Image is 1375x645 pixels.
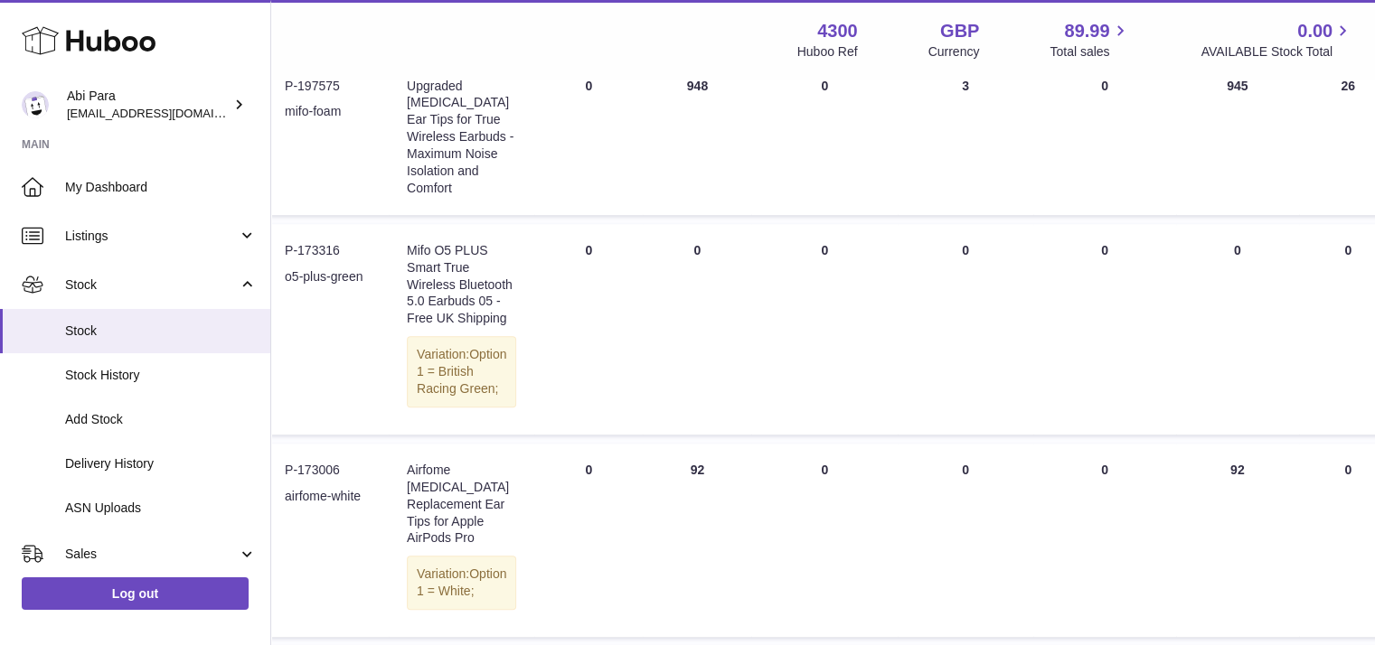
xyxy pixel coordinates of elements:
span: Option 1 = British Racing Green; [417,347,506,396]
td: 0 [534,60,643,215]
span: 89.99 [1064,19,1109,43]
td: 92 [1176,444,1299,637]
span: Total sales [1050,43,1130,61]
td: 0 [751,60,898,215]
span: My Dashboard [65,179,257,196]
div: Huboo Ref [797,43,858,61]
td: 0 [898,224,1033,435]
a: 0.00 AVAILABLE Stock Total [1201,19,1353,61]
td: 0 [898,444,1033,637]
span: Sales [65,546,238,563]
dd: P-173316 [285,242,371,259]
span: Stock [65,276,238,294]
span: Stock History [65,367,257,384]
a: 89.99 Total sales [1050,19,1130,61]
td: 945 [1176,60,1299,215]
div: Upgraded [MEDICAL_DATA] Ear Tips for True Wireless Earbuds - Maximum Noise Isolation and Comfort [407,78,516,197]
td: 0 [534,444,643,637]
span: 0 [1101,243,1108,257]
td: 0 [1176,224,1299,435]
span: Delivery History [65,455,257,472]
td: 0 [534,224,643,435]
dd: P-173006 [285,462,371,479]
span: 0 [1101,463,1108,477]
div: Abi Para [67,88,230,122]
span: ASN Uploads [65,500,257,517]
div: Airfome [MEDICAL_DATA] Replacement Ear Tips for Apple AirPods Pro [407,462,516,547]
span: Listings [65,228,238,245]
dd: mifo-foam [285,103,371,137]
span: AVAILABLE Stock Total [1201,43,1353,61]
a: Log out [22,577,249,610]
div: Mifo O5 PLUS Smart True Wireless Bluetooth 5.0 Earbuds 05 - Free UK Shipping [407,242,516,327]
td: 3 [898,60,1033,215]
td: 0 [751,224,898,435]
span: 0 [1101,79,1108,93]
img: Abi@mifo.co.uk [22,91,49,118]
dd: P-197575 [285,78,371,95]
div: Variation: [407,556,516,610]
div: Currency [928,43,980,61]
dd: airfome-white [285,488,371,522]
span: Add Stock [65,411,257,428]
div: Variation: [407,336,516,407]
td: 948 [643,60,751,215]
span: 0.00 [1297,19,1333,43]
td: 0 [643,224,751,435]
strong: GBP [940,19,979,43]
td: 0 [751,444,898,637]
span: Stock [65,322,257,340]
strong: 4300 [817,19,858,43]
td: 92 [643,444,751,637]
span: [EMAIL_ADDRESS][DOMAIN_NAME] [67,106,266,120]
dd: o5-plus-green [285,268,371,303]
